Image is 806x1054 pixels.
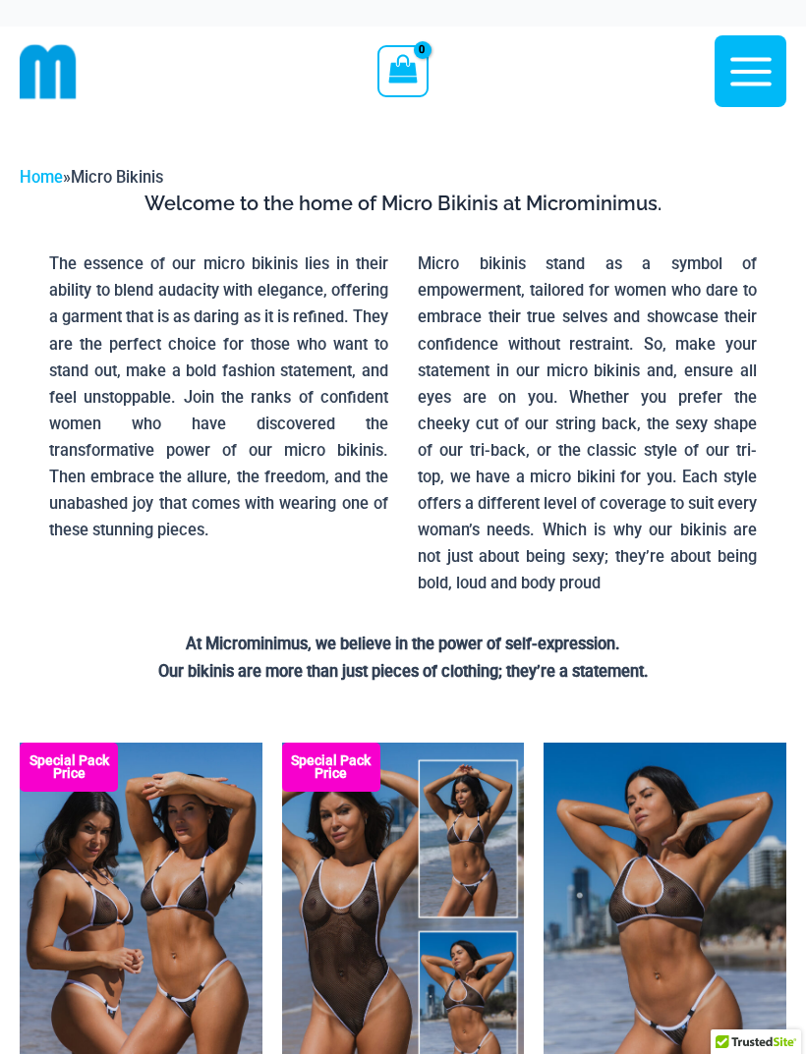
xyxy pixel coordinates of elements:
span: Micro Bikinis [71,168,163,187]
strong: Our bikinis are more than just pieces of clothing; they’re a statement. [158,662,649,681]
p: The essence of our micro bikinis lies in their ability to blend audacity with elegance, offering ... [49,250,388,543]
b: Special Pack Price [282,754,380,780]
h3: Welcome to the home of Micro Bikinis at Microminimus. [34,191,772,216]
span: » [20,168,163,187]
b: Special Pack Price [20,754,118,780]
strong: At Microminimus, we believe in the power of self-expression. [186,635,620,653]
img: cropped mm emblem [20,43,77,100]
a: Home [20,168,63,187]
a: View Shopping Cart, empty [377,45,428,96]
p: Micro bikinis stand as a symbol of empowerment, tailored for women who dare to embrace their true... [418,250,757,596]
